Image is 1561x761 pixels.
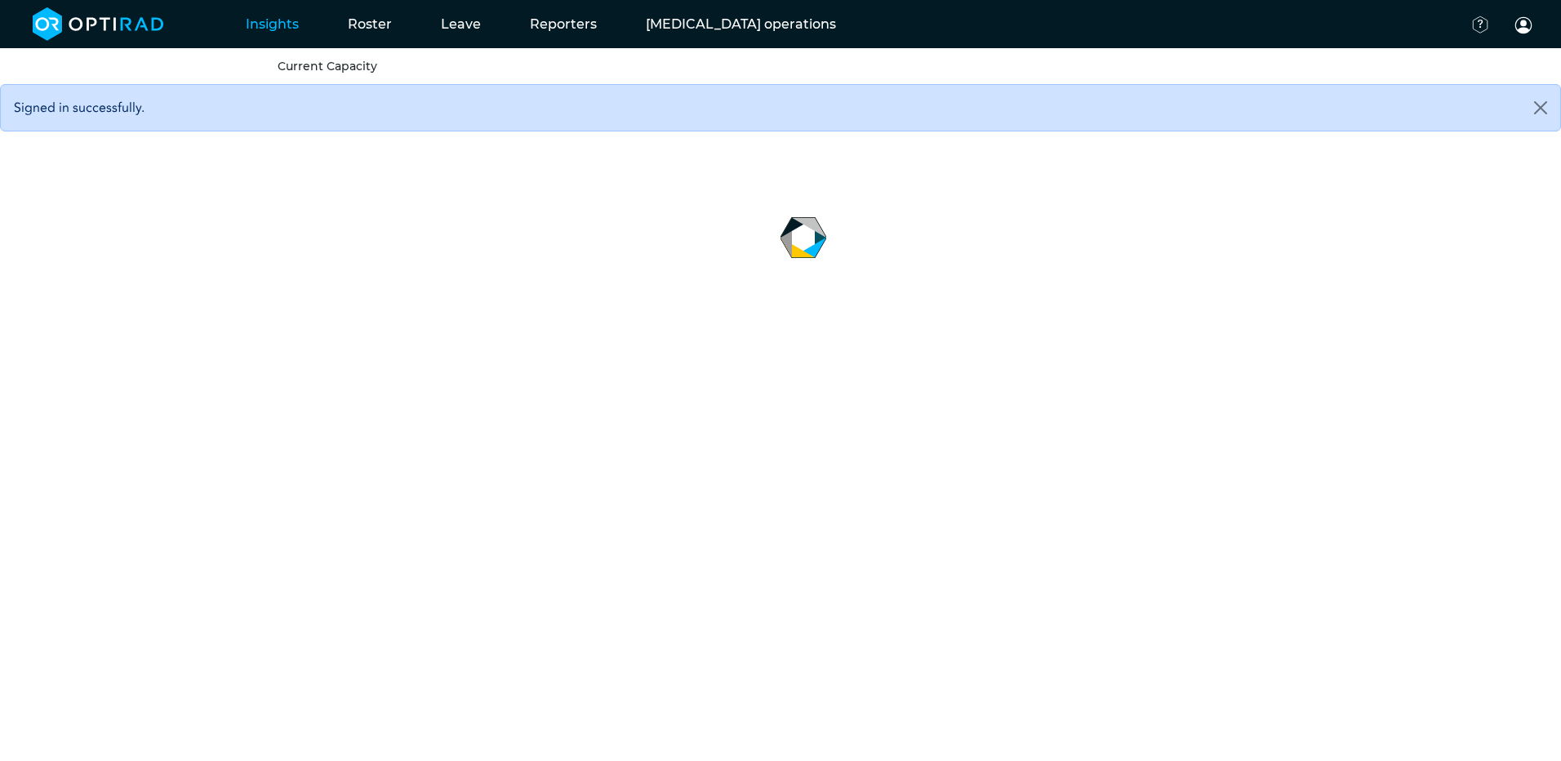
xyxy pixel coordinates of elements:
a: Current Capacity [278,59,377,73]
button: Close [1521,85,1560,131]
img: brand-opti-rad-logos-blue-and-white-d2f68631ba2948856bd03f2d395fb146ddc8fb01b4b6e9315ea85fa773367... [33,7,164,41]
